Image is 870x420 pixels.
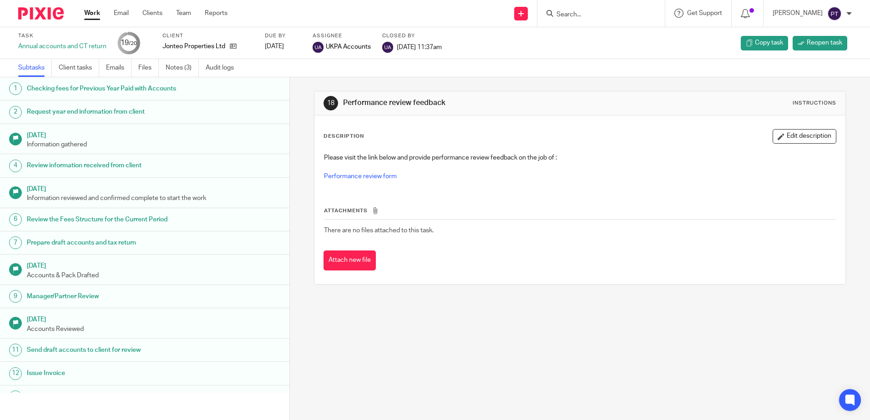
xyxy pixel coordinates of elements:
span: [DATE] 11:37am [397,44,442,50]
button: Edit description [773,129,836,144]
label: Due by [265,32,301,40]
h1: [DATE] [27,182,281,194]
a: Reopen task [793,36,847,50]
div: 6 [9,213,22,226]
div: 13 [9,390,22,403]
div: 12 [9,367,22,380]
p: Information gathered [27,140,281,149]
h1: Request year end information from client [27,105,196,119]
a: Performance review form [324,173,397,180]
div: Instructions [793,100,836,107]
div: 18 [324,96,338,110]
h1: Send draft accounts to client for review [27,343,196,357]
p: Please visit the link below and provide performance review feedback on the job of : [324,153,835,162]
a: Subtasks [18,59,52,77]
h1: Issue Invoice [27,366,196,380]
a: Clients [142,9,162,18]
a: Emails [106,59,132,77]
div: 4 [9,160,22,172]
h1: Checking fees for Previous Year Paid with Accounts [27,82,196,95]
p: Accounts & Pack Drafted [27,271,281,280]
label: Assignee [313,32,371,40]
input: Search [556,11,637,19]
h1: [DATE] [27,129,281,140]
p: Jonteo Properties Ltd [162,42,225,51]
div: 2 [9,106,22,119]
a: Email [114,9,129,18]
h1: [DATE] [27,259,281,270]
img: Pixie [18,7,64,20]
button: Attach new file [324,250,376,271]
a: Reports [205,9,228,18]
h1: Confirmation of payment from UKPA Accounts Team [27,390,196,404]
label: Client [162,32,253,40]
a: Notes (3) [166,59,199,77]
a: Team [176,9,191,18]
span: Reopen task [807,38,842,47]
small: /20 [129,41,137,46]
span: Get Support [687,10,722,16]
div: 7 [9,236,22,249]
a: Files [138,59,159,77]
a: Work [84,9,100,18]
p: [PERSON_NAME] [773,9,823,18]
div: 11 [9,344,22,356]
h1: Review information received from client [27,159,196,172]
h1: [DATE] [27,313,281,324]
img: svg%3E [313,42,324,53]
h1: Review the Fees Structure for the Current Period [27,213,196,226]
a: Copy task [741,36,788,50]
a: Audit logs [206,59,241,77]
img: svg%3E [827,6,842,21]
label: Closed by [382,32,442,40]
p: Description [324,133,364,140]
div: 1 [9,82,22,95]
p: Accounts Reviewed [27,325,281,334]
div: Annual accounts and CT return [18,42,106,51]
div: [DATE] [265,42,301,51]
h1: Performance review feedback [343,98,599,108]
label: Task [18,32,106,40]
a: Client tasks [59,59,99,77]
span: UKPA Accounts [326,42,371,51]
span: Copy task [755,38,783,47]
span: Attachments [324,208,368,213]
p: Information reviewed and confirmed complete to start the work [27,194,281,203]
div: 9 [9,290,22,303]
div: 19 [121,38,137,48]
span: There are no files attached to this task. [324,227,434,234]
h1: Manager/Partner Review [27,290,196,303]
img: svg%3E [382,42,393,53]
h1: Prepare draft accounts and tax return [27,236,196,250]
